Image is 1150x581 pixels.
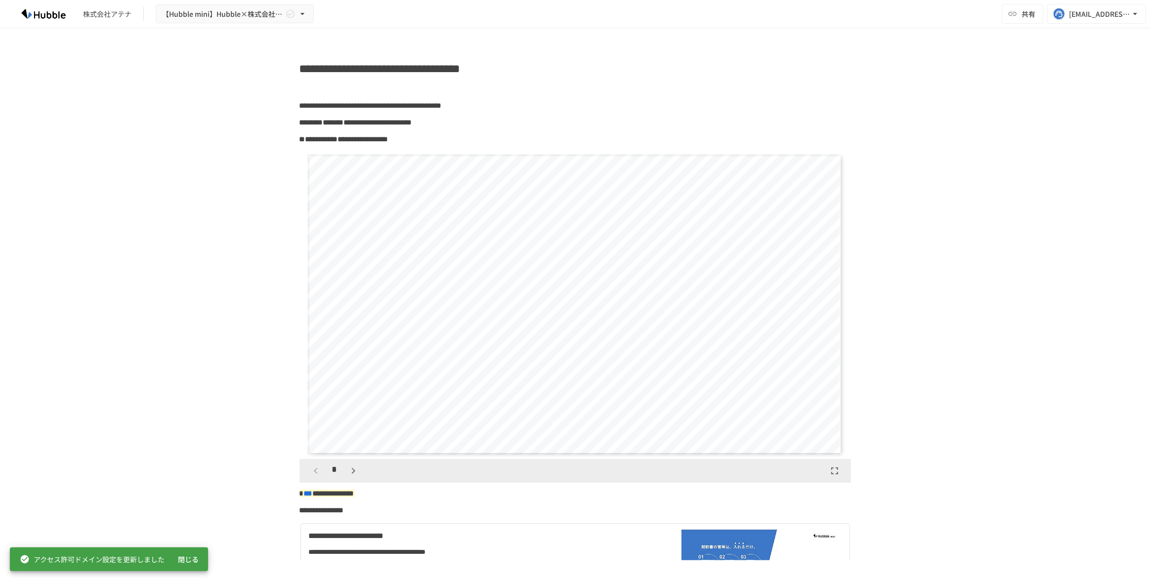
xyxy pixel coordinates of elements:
[162,8,284,20] span: 【Hubble mini】Hubble×株式会社アテナ オンボーディングプロジェクト
[12,6,75,22] img: HzDRNkGCf7KYO4GfwKnzITak6oVsp5RHeZBEM1dQFiQ
[1069,8,1130,20] div: [EMAIL_ADDRESS][DOMAIN_NAME]
[156,4,314,24] button: 【Hubble mini】Hubble×株式会社アテナ オンボーディングプロジェクト
[1022,8,1035,19] span: 共有
[172,550,204,569] button: 閉じる
[83,9,131,19] div: 株式会社アテナ
[20,550,165,568] div: アクセス許可ドメイン設定を更新しました
[299,150,851,459] div: Page 1
[1002,4,1043,24] button: 共有
[1047,4,1146,24] button: [EMAIL_ADDRESS][DOMAIN_NAME]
